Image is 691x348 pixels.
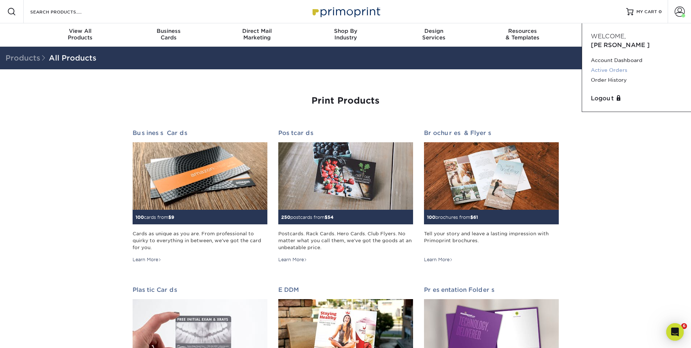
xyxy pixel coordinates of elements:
div: Open Intercom Messenger [666,323,684,341]
h2: Brochures & Flyers [424,129,559,136]
span: 250 [281,214,290,220]
a: Shop ByIndustry [301,23,390,47]
a: Direct MailMarketing [213,23,301,47]
small: brochures from [427,214,478,220]
a: Resources& Templates [478,23,567,47]
div: & Support [567,28,655,41]
span: 100 [427,214,435,220]
div: Learn More [424,256,453,263]
small: postcards from [281,214,334,220]
div: Marketing [213,28,301,41]
a: Postcards 250postcards from$54 Postcards. Rack Cards. Hero Cards. Club Flyers. No matter what you... [278,129,413,263]
input: SEARCH PRODUCTS..... [30,7,101,16]
a: Account Dashboard [591,55,682,65]
span: $ [470,214,473,220]
span: Resources [478,28,567,34]
img: Postcards [278,142,413,210]
div: & Templates [478,28,567,41]
span: $ [168,214,171,220]
span: 9 [171,214,174,220]
a: Brochures & Flyers 100brochures from$61 Tell your story and leave a lasting impression with Primo... [424,129,559,263]
h2: Business Cards [133,129,267,136]
span: 100 [136,214,144,220]
span: Design [390,28,478,34]
span: Welcome, [591,33,626,40]
h1: Print Products [133,96,559,106]
div: Services [390,28,478,41]
span: Products [5,54,49,62]
div: Learn More [278,256,307,263]
h2: Plastic Cards [133,286,267,293]
div: Tell your story and leave a lasting impression with Primoprint brochures. [424,230,559,251]
span: $ [325,214,327,220]
a: Logout [591,94,682,103]
span: 0 [659,9,662,14]
a: View AllProducts [36,23,125,47]
a: DesignServices [390,23,478,47]
h2: Presentation Folders [424,286,559,293]
span: View All [36,28,125,34]
div: Postcards. Rack Cards. Hero Cards. Club Flyers. No matter what you call them, we've got the goods... [278,230,413,251]
a: Active Orders [591,65,682,75]
span: Shop By [301,28,390,34]
small: cards from [136,214,174,220]
span: [PERSON_NAME] [591,42,650,49]
h2: EDDM [278,286,413,293]
a: Business Cards 100cards from$9 Cards as unique as you are. From professional to quirky to everyth... [133,129,267,263]
a: All Products [49,54,97,62]
div: Industry [301,28,390,41]
a: Order History [591,75,682,85]
span: 54 [327,214,334,220]
span: 6 [681,323,687,329]
span: MY CART [636,9,657,15]
img: Brochures & Flyers [424,142,559,210]
a: BusinessCards [124,23,213,47]
div: Cards as unique as you are. From professional to quirky to everything in between, we've got the c... [133,230,267,251]
h2: Postcards [278,129,413,136]
span: Contact [567,28,655,34]
span: Business [124,28,213,34]
div: Products [36,28,125,41]
div: Learn More [133,256,161,263]
span: 61 [473,214,478,220]
img: Business Cards [133,142,267,210]
div: Cards [124,28,213,41]
img: Primoprint [309,4,382,19]
span: Direct Mail [213,28,301,34]
a: Contact& Support [567,23,655,47]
